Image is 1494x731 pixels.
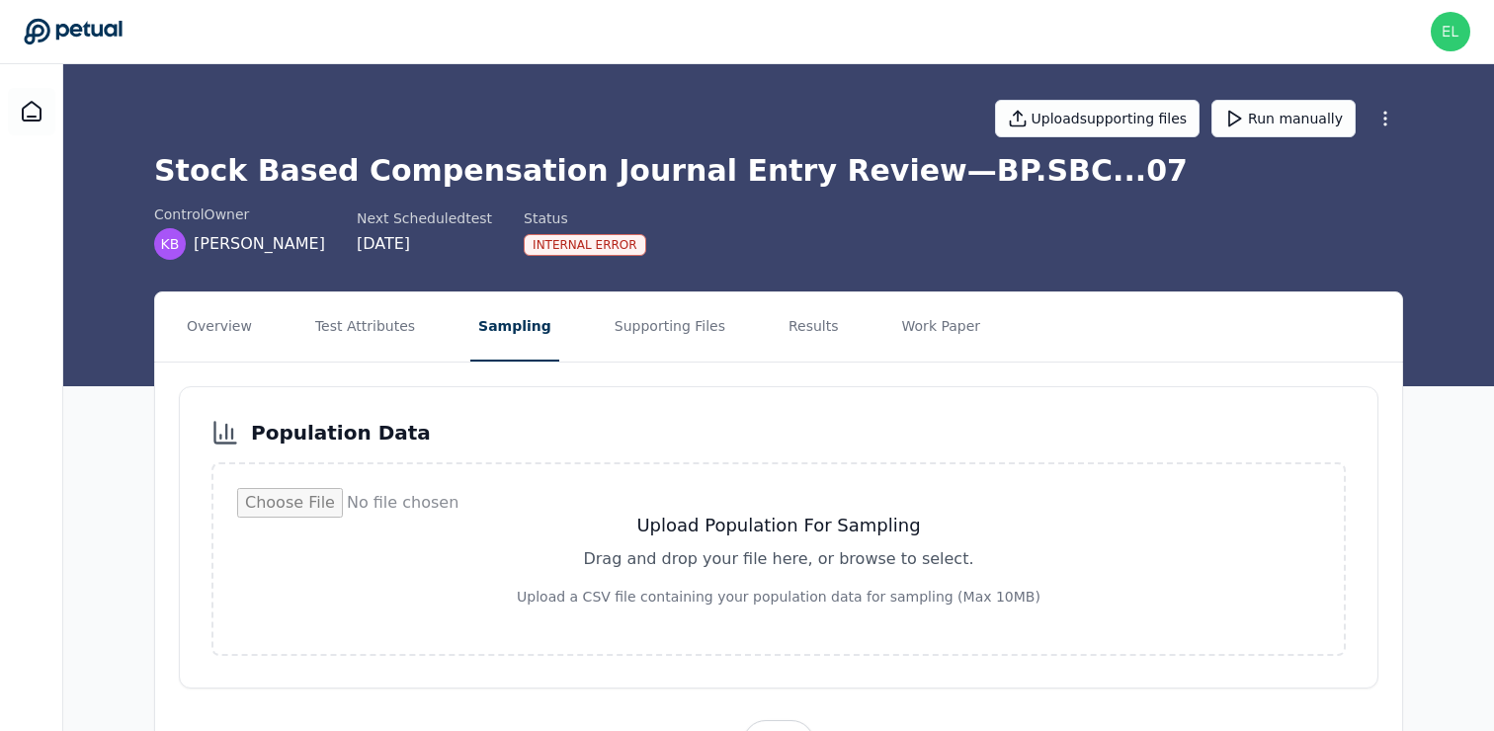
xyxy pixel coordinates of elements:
h1: Stock Based Compensation Journal Entry Review — BP.SBC...07 [154,153,1403,189]
a: Dashboard [8,88,55,135]
div: Next Scheduled test [357,208,492,228]
button: Results [781,292,847,362]
a: Go to Dashboard [24,18,123,45]
button: Work Paper [894,292,989,362]
div: [DATE] [357,232,492,256]
button: Test Attributes [307,292,423,362]
div: control Owner [154,204,325,224]
button: Sampling [470,292,559,362]
button: More Options [1368,101,1403,136]
span: KB [161,234,180,254]
img: eliot+reddit@petual.ai [1431,12,1470,51]
button: Uploadsupporting files [995,100,1201,137]
button: Supporting Files [607,292,733,362]
h3: Population Data [251,419,431,447]
div: Internal Error [524,234,646,256]
button: Overview [179,292,260,362]
nav: Tabs [155,292,1402,362]
span: [PERSON_NAME] [194,232,325,256]
button: Run manually [1211,100,1356,137]
div: Status [524,208,646,228]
